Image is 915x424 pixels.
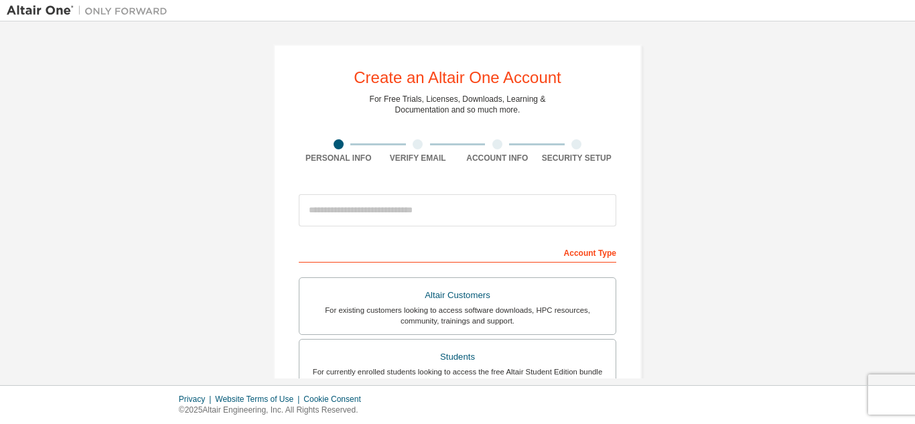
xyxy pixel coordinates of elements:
div: Privacy [179,394,215,405]
div: For Free Trials, Licenses, Downloads, Learning & Documentation and so much more. [370,94,546,115]
div: Verify Email [378,153,458,163]
div: For currently enrolled students looking to access the free Altair Student Edition bundle and all ... [307,366,608,388]
div: Cookie Consent [303,394,368,405]
div: For existing customers looking to access software downloads, HPC resources, community, trainings ... [307,305,608,326]
div: Personal Info [299,153,378,163]
div: Account Type [299,241,616,263]
div: Create an Altair One Account [354,70,561,86]
p: © 2025 Altair Engineering, Inc. All Rights Reserved. [179,405,369,416]
img: Altair One [7,4,174,17]
div: Students [307,348,608,366]
div: Account Info [457,153,537,163]
div: Website Terms of Use [215,394,303,405]
div: Altair Customers [307,286,608,305]
div: Security Setup [537,153,617,163]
